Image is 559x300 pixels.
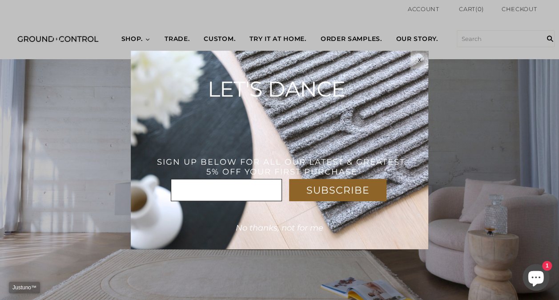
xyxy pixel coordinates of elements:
[236,223,323,233] span: No thanks, not for me
[171,179,282,201] input: Email Address
[410,51,428,69] div: x
[289,179,386,201] div: SUBSCRIBE
[9,282,40,293] a: Justuno™
[208,76,345,102] span: LET'S DANCE
[418,56,421,63] span: x
[520,264,552,293] inbox-online-store-chat: Shopify online store chat
[157,157,407,177] span: SIGN UP BELOW FOR ALL OUR LATEST & GREATEST. 5% OFF YOUR FIRST PURCHASE
[221,219,339,237] div: No thanks, not for me
[306,184,370,196] span: SUBSCRIBE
